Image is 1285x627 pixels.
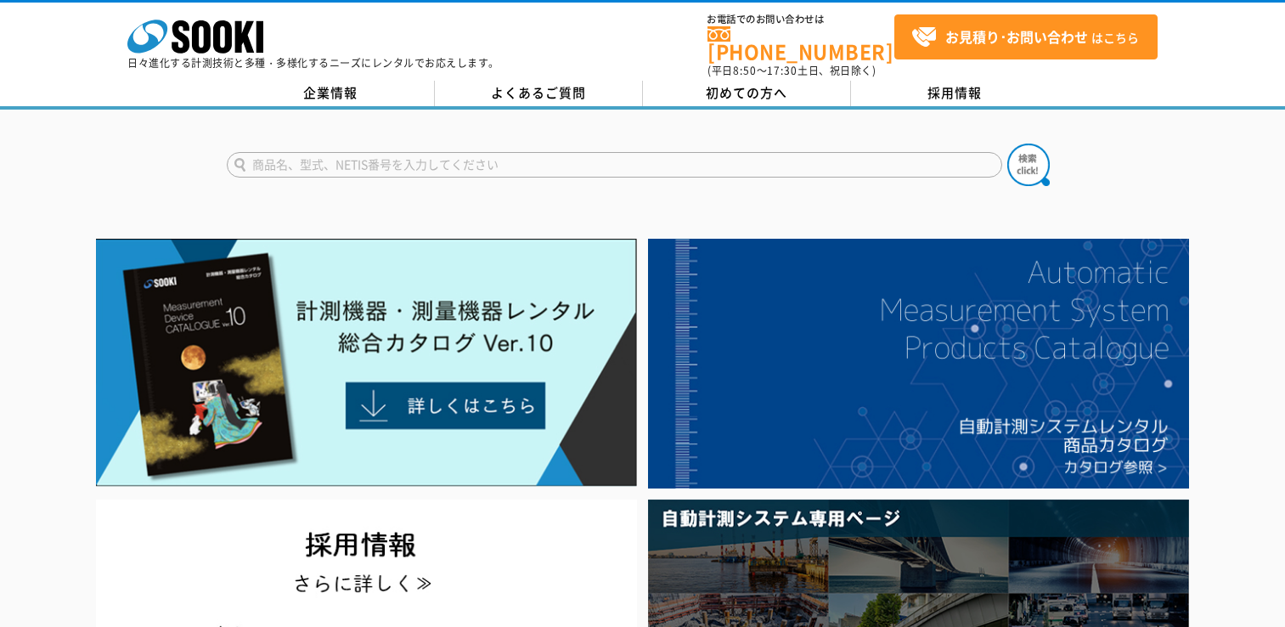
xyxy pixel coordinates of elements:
[894,14,1158,59] a: お見積り･お問い合わせはこちら
[707,63,876,78] span: (平日 ～ 土日、祝日除く)
[851,81,1059,106] a: 採用情報
[911,25,1139,50] span: はこちら
[706,83,787,102] span: 初めての方へ
[1007,144,1050,186] img: btn_search.png
[227,152,1002,178] input: 商品名、型式、NETIS番号を入力してください
[227,81,435,106] a: 企業情報
[707,14,894,25] span: お電話でのお問い合わせは
[96,239,637,487] img: Catalog Ver10
[767,63,797,78] span: 17:30
[707,26,894,61] a: [PHONE_NUMBER]
[127,58,499,68] p: 日々進化する計測技術と多種・多様化するニーズにレンタルでお応えします。
[945,26,1088,47] strong: お見積り･お問い合わせ
[648,239,1189,489] img: 自動計測システムカタログ
[733,63,757,78] span: 8:50
[435,81,643,106] a: よくあるご質問
[643,81,851,106] a: 初めての方へ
